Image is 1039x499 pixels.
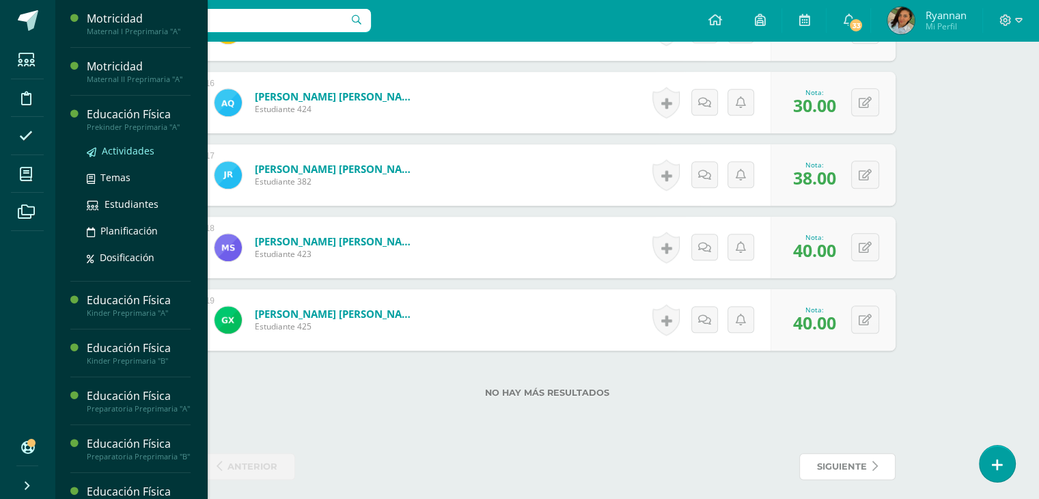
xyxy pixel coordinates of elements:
[799,453,896,480] a: siguiente
[925,8,966,22] span: Ryannan
[255,162,419,176] a: [PERSON_NAME] [PERSON_NAME]
[817,454,867,479] span: siguiente
[255,90,419,103] a: [PERSON_NAME] [PERSON_NAME]
[87,107,191,132] a: Educación FísicaPrekinder Preprimaria "A"
[102,144,154,157] span: Actividades
[255,103,419,115] span: Estudiante 424
[87,388,191,414] a: Educación FísicaPreparatoria Preprimaria "A"
[87,293,191,318] a: Educación FísicaKinder Preprimaria "A"
[255,248,419,260] span: Estudiante 423
[87,107,191,122] div: Educación Física
[793,160,836,170] div: Nota:
[848,18,863,33] span: 33
[214,161,242,189] img: 5a7c6232006fff0fde35955ce45693e9.png
[793,311,836,334] span: 40.00
[87,11,191,36] a: MotricidadMaternal I Preprimaria "A"
[87,249,191,265] a: Dosificación
[87,11,191,27] div: Motricidad
[227,454,277,479] span: anterior
[87,436,191,452] div: Educación Física
[87,122,191,132] div: Prekinder Preprimaria "A"
[793,94,836,117] span: 30.00
[87,452,191,461] div: Preparatoria Preprimaria "B"
[87,356,191,366] div: Kinder Preprimaria "B"
[87,436,191,461] a: Educación FísicaPreparatoria Preprimaria "B"
[87,388,191,404] div: Educación Física
[87,59,191,75] div: Motricidad
[793,87,836,97] div: Nota:
[793,305,836,314] div: Nota:
[64,9,371,32] input: Busca un usuario...
[887,7,915,34] img: 95e2457c508a8ff1d71f29c639c1ac90.png
[255,321,419,332] span: Estudiante 425
[100,171,130,184] span: Temas
[255,234,419,248] a: [PERSON_NAME] [PERSON_NAME]
[255,176,419,187] span: Estudiante 382
[793,166,836,189] span: 38.00
[87,404,191,414] div: Preparatoria Preprimaria "A"
[214,89,242,116] img: 2a01076e734c060ccead752360ee7e90.png
[100,251,154,264] span: Dosificación
[87,75,191,84] div: Maternal II Preprimaria "A"
[100,224,158,237] span: Planificación
[214,306,242,334] img: f8e8dff339e592803786f021913f79f2.png
[255,307,419,321] a: [PERSON_NAME] [PERSON_NAME]
[87,223,191,239] a: Planificación
[87,196,191,212] a: Estudiantes
[793,239,836,262] span: 40.00
[87,170,191,185] a: Temas
[87,27,191,36] div: Maternal I Preprimaria "A"
[105,198,158,211] span: Estudiantes
[87,308,191,318] div: Kinder Preprimaria "A"
[214,234,242,261] img: 488145608c0f18ec355b286c19792fda.png
[87,143,191,159] a: Actividades
[925,21,966,32] span: Mi Perfil
[87,293,191,308] div: Educación Física
[87,59,191,84] a: MotricidadMaternal II Preprimaria "A"
[793,232,836,242] div: Nota:
[87,340,191,356] div: Educación Física
[199,388,896,398] label: No hay más resultados
[87,340,191,366] a: Educación FísicaKinder Preprimaria "B"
